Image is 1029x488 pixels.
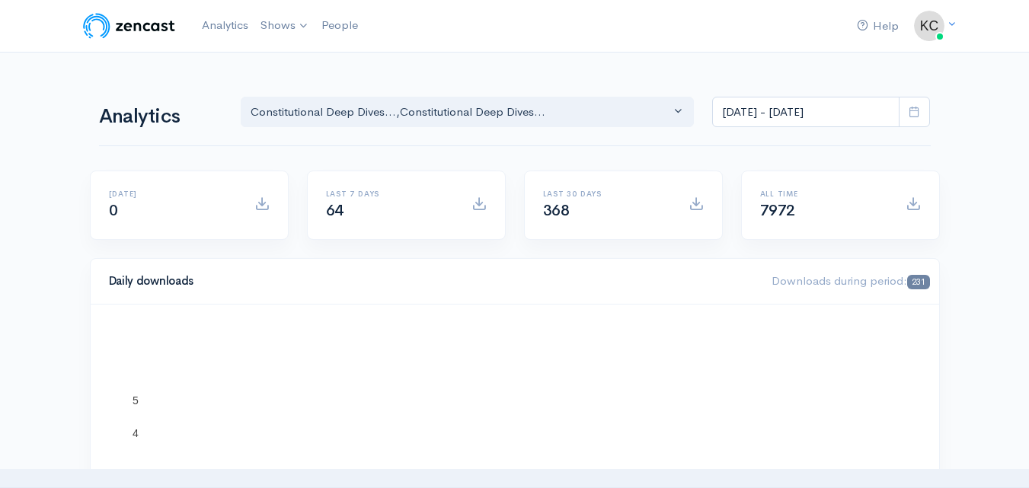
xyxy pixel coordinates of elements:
text: 4 [133,427,139,439]
a: Shows [254,9,315,43]
button: Constitutional Deep Dives..., Constitutional Deep Dives... [241,97,695,128]
h1: Analytics [99,106,222,128]
span: Downloads during period: [772,273,929,288]
img: ZenCast Logo [81,11,177,41]
h6: Last 7 days [326,190,453,198]
h6: [DATE] [109,190,236,198]
span: 64 [326,201,344,220]
svg: A chart. [109,323,921,475]
span: 0 [109,201,118,220]
span: 7972 [760,201,795,220]
div: Constitutional Deep Dives... , Constitutional Deep Dives... [251,104,671,121]
h4: Daily downloads [109,275,754,288]
iframe: gist-messenger-bubble-iframe [977,436,1014,473]
a: Help [851,10,905,43]
input: analytics date range selector [712,97,900,128]
img: ... [914,11,944,41]
a: Analytics [196,9,254,42]
h6: All time [760,190,887,198]
h6: Last 30 days [543,190,670,198]
a: People [315,9,364,42]
span: 368 [543,201,570,220]
text: 5 [133,394,139,406]
span: 231 [907,275,929,289]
